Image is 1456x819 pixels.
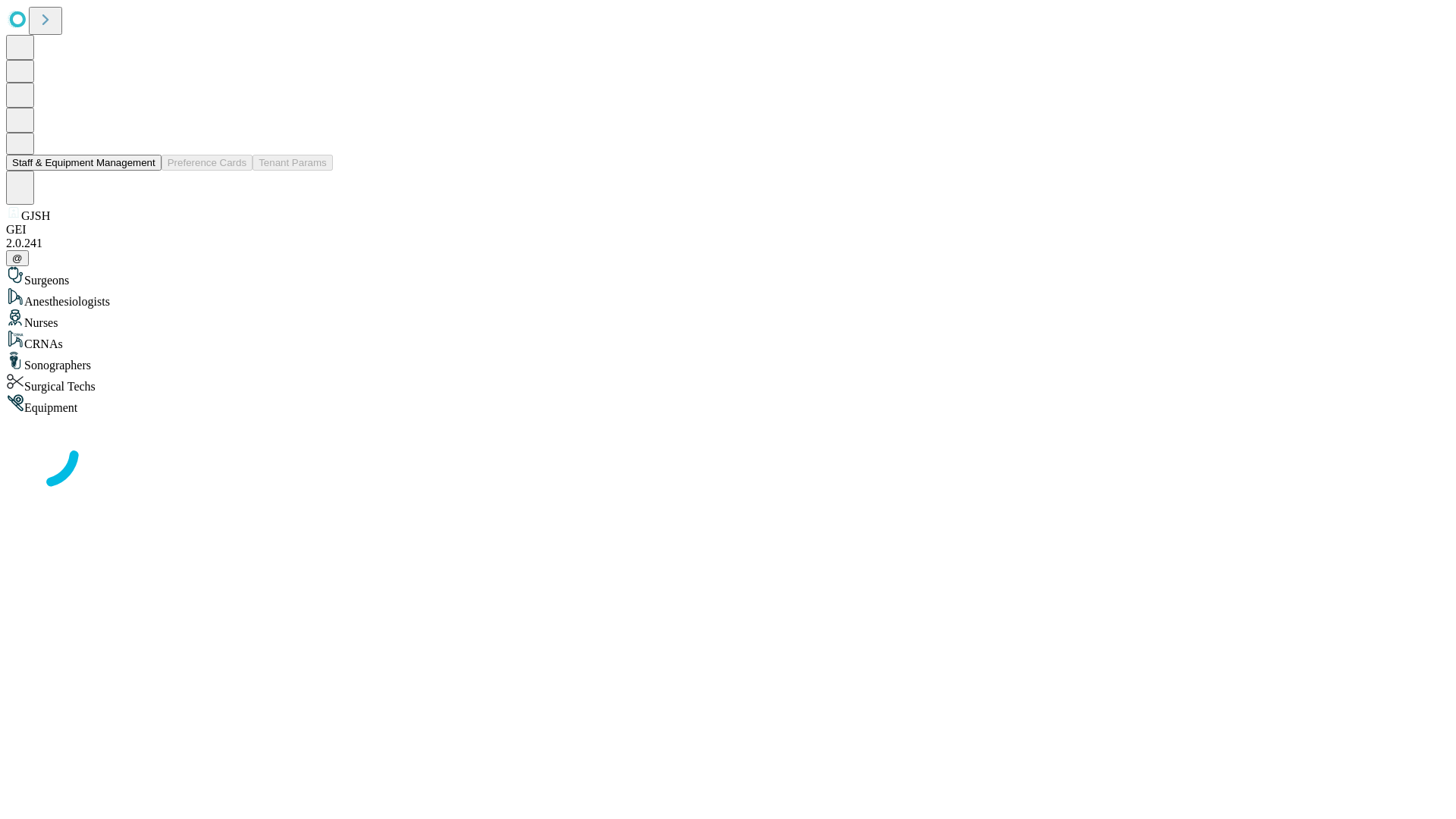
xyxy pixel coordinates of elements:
[6,351,1450,372] div: Sonographers
[21,209,50,222] span: GJSH
[6,330,1450,351] div: CRNAs
[6,394,1450,415] div: Equipment
[162,155,253,171] button: Preference Cards
[6,223,1450,237] div: GEI
[6,309,1450,330] div: Nurses
[6,266,1450,287] div: Surgeons
[6,287,1450,309] div: Anesthesiologists
[253,155,333,171] button: Tenant Params
[12,253,23,264] span: @
[6,372,1450,394] div: Surgical Techs
[6,250,29,266] button: @
[6,237,1450,250] div: 2.0.241
[6,155,162,171] button: Staff & Equipment Management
